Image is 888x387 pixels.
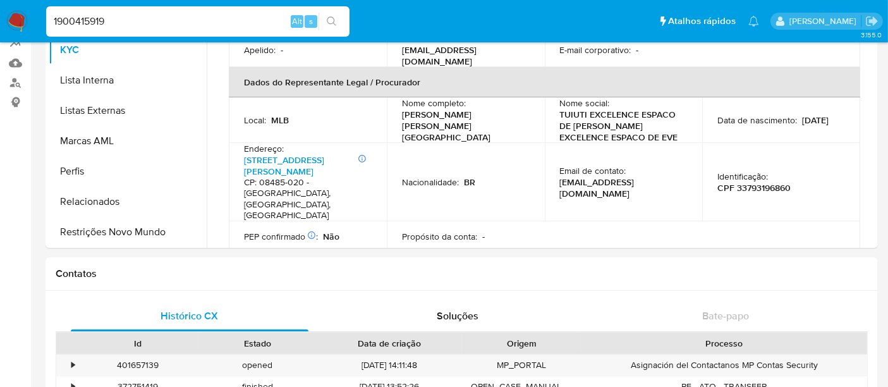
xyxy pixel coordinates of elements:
p: Endereço : [244,143,284,154]
p: Nome social : [560,97,610,109]
p: Data de nascimento : [717,114,797,126]
a: Sair [865,15,879,28]
p: [DATE] [802,114,829,126]
h1: Contatos [56,267,868,280]
span: 3.155.0 [861,30,882,40]
p: Nome completo : [402,97,466,109]
p: E-mail corporativo : [560,44,631,56]
div: opened [198,355,317,376]
span: Atalhos rápidos [668,15,736,28]
h4: CP: 08485-020 - [GEOGRAPHIC_DATA], [GEOGRAPHIC_DATA], [GEOGRAPHIC_DATA] [244,177,367,221]
button: KYC [49,35,207,65]
button: Relacionados [49,187,207,217]
p: Não [323,231,339,242]
a: [STREET_ADDRESS][PERSON_NAME] [244,154,324,178]
span: s [309,15,313,27]
button: Perfis [49,156,207,187]
p: [PERSON_NAME] [PERSON_NAME][GEOGRAPHIC_DATA] [402,109,525,143]
div: Data de criação [326,337,453,350]
th: Dados do Representante Legal / Procurador [229,67,860,97]
p: Propósito da conta : [402,231,477,242]
button: Listas Externas [49,95,207,126]
button: Restrições Novo Mundo [49,217,207,247]
div: Asignación del Contactanos MP Contas Security [581,355,867,376]
p: Local : [244,114,266,126]
div: • [71,359,75,371]
p: PEP confirmado : [244,231,318,242]
p: Nacionalidade : [402,176,459,188]
div: Id [87,337,189,350]
a: Notificações [748,16,759,27]
span: Bate-papo [702,309,749,323]
p: [EMAIL_ADDRESS][DOMAIN_NAME] [402,44,525,67]
p: alexandra.macedo@mercadolivre.com [789,15,861,27]
span: Alt [292,15,302,27]
div: 401657139 [78,355,198,376]
div: Origem [471,337,573,350]
p: TUIUTI EXCELENCE ESPACO DE [PERSON_NAME] EXCELENCE ESPACO DE EVE [560,109,683,143]
p: CPF 33793196860 [717,182,791,193]
p: Apelido : [244,44,276,56]
p: - [482,231,485,242]
p: - [636,44,639,56]
div: Estado [207,337,308,350]
div: MP_PORTAL [462,355,581,376]
p: Email de contato : [560,165,626,176]
p: - [281,44,283,56]
span: Histórico CX [161,309,219,323]
span: Soluções [437,309,478,323]
div: Processo [590,337,858,350]
p: [EMAIL_ADDRESS][DOMAIN_NAME] [560,176,683,199]
p: BR [464,176,475,188]
p: Identificação : [717,171,768,182]
button: search-icon [319,13,344,30]
input: Pesquise usuários ou casos... [46,13,350,30]
button: Lista Interna [49,65,207,95]
p: MLB [271,114,289,126]
div: [DATE] 14:11:48 [317,355,462,376]
button: Marcas AML [49,126,207,156]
